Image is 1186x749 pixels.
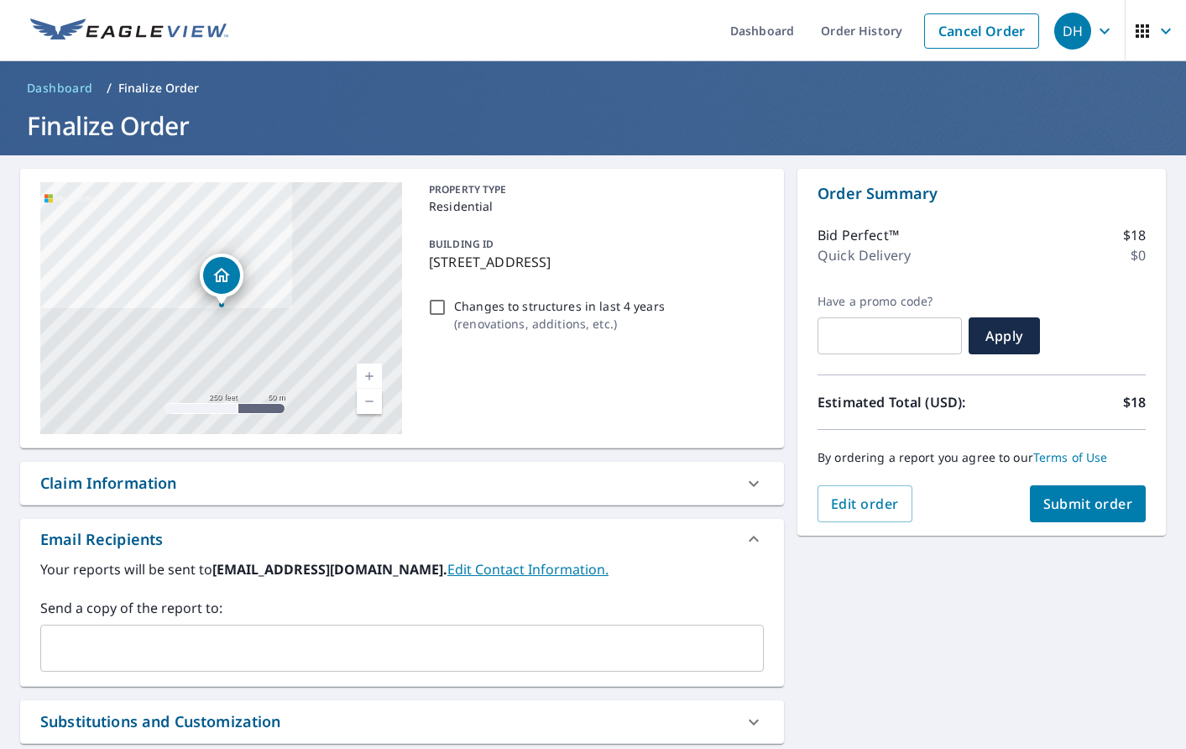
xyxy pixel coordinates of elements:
[818,245,911,265] p: Quick Delivery
[27,80,93,97] span: Dashboard
[20,108,1166,143] h1: Finalize Order
[20,75,1166,102] nav: breadcrumb
[969,317,1040,354] button: Apply
[40,528,163,551] div: Email Recipients
[20,462,784,505] div: Claim Information
[1054,13,1091,50] div: DH
[40,472,177,495] div: Claim Information
[118,80,200,97] p: Finalize Order
[1043,495,1133,513] span: Submit order
[357,364,382,389] a: Current Level 17, Zoom In
[20,519,784,559] div: Email Recipients
[429,252,757,272] p: [STREET_ADDRESS]
[40,710,281,733] div: Substitutions and Customization
[1131,245,1146,265] p: $0
[30,18,228,44] img: EV Logo
[357,389,382,414] a: Current Level 17, Zoom Out
[818,182,1146,205] p: Order Summary
[107,78,112,98] li: /
[454,315,665,333] p: ( renovations, additions, etc. )
[1030,485,1147,522] button: Submit order
[831,495,899,513] span: Edit order
[1123,225,1146,245] p: $18
[212,560,447,579] b: [EMAIL_ADDRESS][DOMAIN_NAME].
[429,182,757,197] p: PROPERTY TYPE
[818,392,982,412] p: Estimated Total (USD):
[924,13,1039,49] a: Cancel Order
[454,297,665,315] p: Changes to structures in last 4 years
[40,559,764,579] label: Your reports will be sent to
[429,237,494,251] p: BUILDING ID
[20,700,784,743] div: Substitutions and Customization
[1123,392,1146,412] p: $18
[818,485,912,522] button: Edit order
[200,254,243,306] div: Dropped pin, building 1, Residential property, 5443 E Fremont Trl Kamas, UT 84036
[818,225,899,245] p: Bid Perfect™
[818,294,962,309] label: Have a promo code?
[20,75,100,102] a: Dashboard
[429,197,757,215] p: Residential
[447,560,609,579] a: EditContactInfo
[1033,449,1108,465] a: Terms of Use
[982,327,1027,345] span: Apply
[40,598,764,618] label: Send a copy of the report to:
[818,450,1146,465] p: By ordering a report you agree to our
